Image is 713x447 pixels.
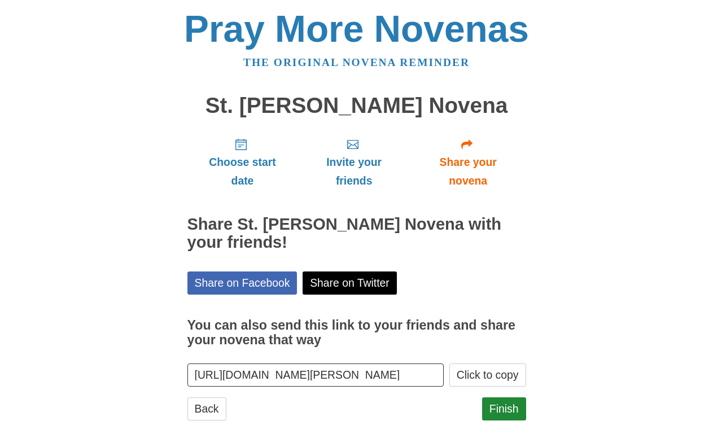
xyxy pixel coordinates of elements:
a: Pray More Novenas [184,8,529,50]
h1: St. [PERSON_NAME] Novena [187,94,526,118]
a: Share on Twitter [303,271,397,295]
a: Invite your friends [298,129,410,196]
span: Share your novena [422,153,515,190]
span: Invite your friends [309,153,399,190]
span: Choose start date [199,153,287,190]
a: Finish [482,397,526,420]
a: The original novena reminder [243,56,470,68]
h2: Share St. [PERSON_NAME] Novena with your friends! [187,216,526,252]
h3: You can also send this link to your friends and share your novena that way [187,318,526,347]
a: Choose start date [187,129,298,196]
a: Share on Facebook [187,271,298,295]
button: Click to copy [449,363,526,387]
a: Share your novena [410,129,526,196]
a: Back [187,397,226,420]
